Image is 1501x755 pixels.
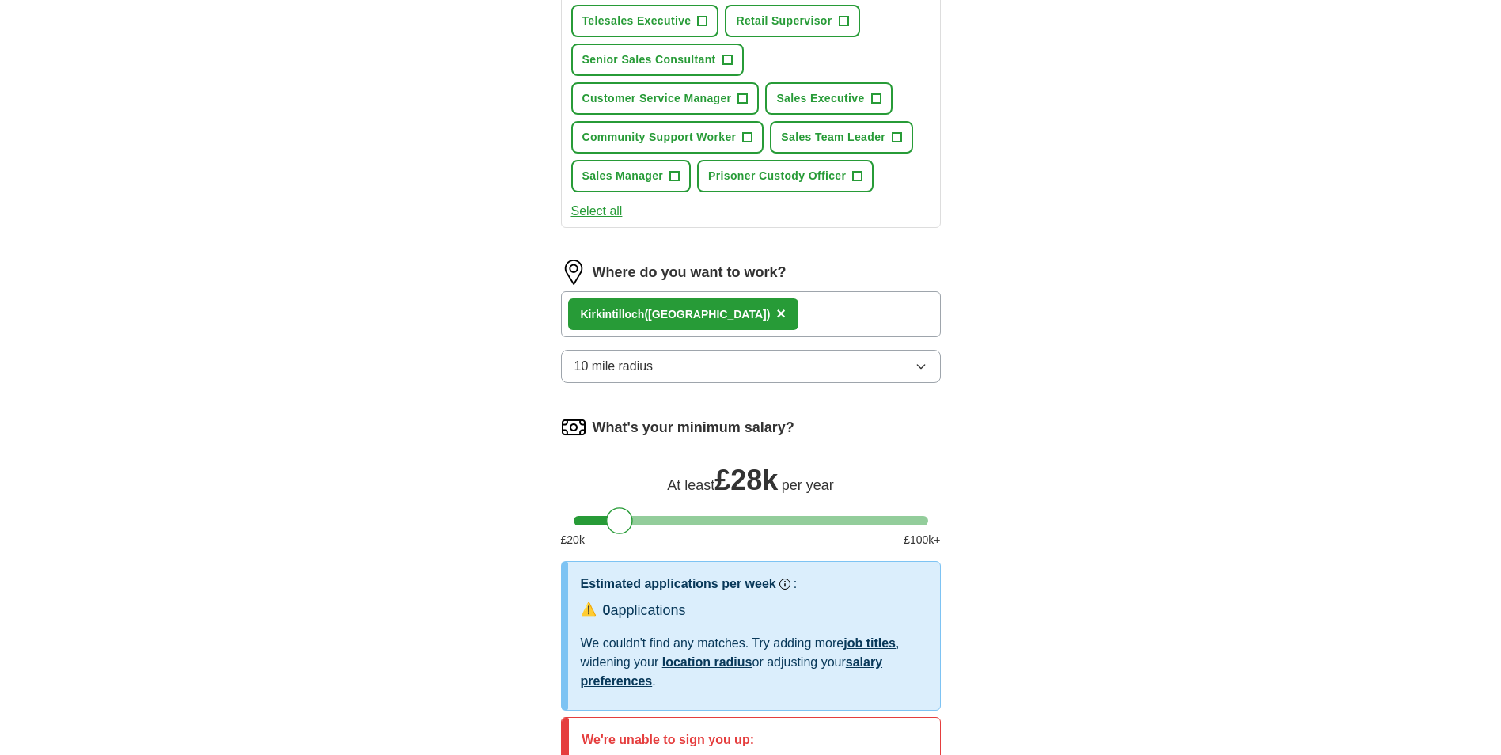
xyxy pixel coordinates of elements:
label: What's your minimum salary? [593,417,794,438]
div: tilloch [581,306,771,323]
button: Community Support Worker [571,121,764,154]
span: £ 28k [714,464,778,496]
h3: : [794,575,797,594]
span: Prisoner Custody Officer [708,168,846,184]
button: Retail Supervisor [725,5,859,37]
button: Sales Executive [765,82,892,115]
span: Sales Executive [776,90,864,107]
button: Prisoner Custody Officer [697,160,874,192]
span: Retail Supervisor [736,13,832,29]
span: ([GEOGRAPHIC_DATA]) [644,308,770,321]
span: 0 [603,602,611,618]
button: Sales Manager [571,160,692,192]
span: Sales Manager [582,168,664,184]
span: Community Support Worker [582,129,737,146]
p: We're unable to sign you up: [582,730,927,749]
button: Telesales Executive [571,5,719,37]
img: salary.png [561,415,586,440]
span: Senior Sales Consultant [582,51,716,68]
span: Sales Team Leader [781,129,885,146]
button: Senior Sales Consultant [571,44,744,76]
span: 10 mile radius [574,357,654,376]
span: Customer Service Manager [582,90,732,107]
button: × [776,302,786,326]
button: Select all [571,202,623,221]
strong: Kirkin [581,308,612,321]
button: Customer Service Manager [571,82,760,115]
label: Where do you want to work? [593,262,787,283]
div: applications [603,600,686,621]
h3: Estimated applications per week [581,575,776,594]
span: ⚠️ [581,600,597,619]
span: At least [667,477,714,493]
span: Telesales Executive [582,13,692,29]
a: location radius [662,655,752,669]
img: location.png [561,260,586,285]
div: We couldn't find any matches. Try adding more , widening your or adjusting your . [581,634,927,691]
button: 10 mile radius [561,350,941,383]
span: per year [782,477,834,493]
span: × [776,305,786,322]
button: Sales Team Leader [770,121,913,154]
span: £ 20 k [561,532,585,548]
a: job titles [843,636,896,650]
